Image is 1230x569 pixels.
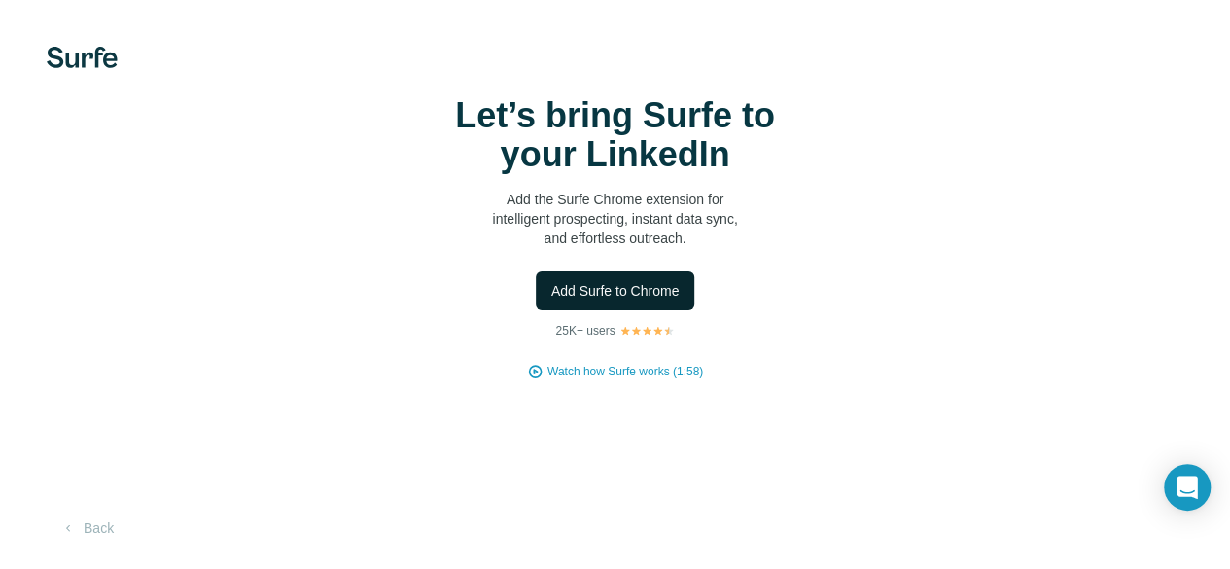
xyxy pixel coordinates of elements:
p: 25K+ users [555,322,615,339]
span: Add Surfe to Chrome [551,281,680,301]
h1: Let’s bring Surfe to your LinkedIn [421,96,810,174]
div: Open Intercom Messenger [1164,464,1211,511]
button: Add Surfe to Chrome [536,271,695,310]
p: Add the Surfe Chrome extension for intelligent prospecting, instant data sync, and effortless out... [421,190,810,248]
button: Watch how Surfe works (1:58) [547,363,703,380]
button: Back [47,511,127,546]
img: Rating Stars [619,325,675,337]
img: Surfe's logo [47,47,118,68]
